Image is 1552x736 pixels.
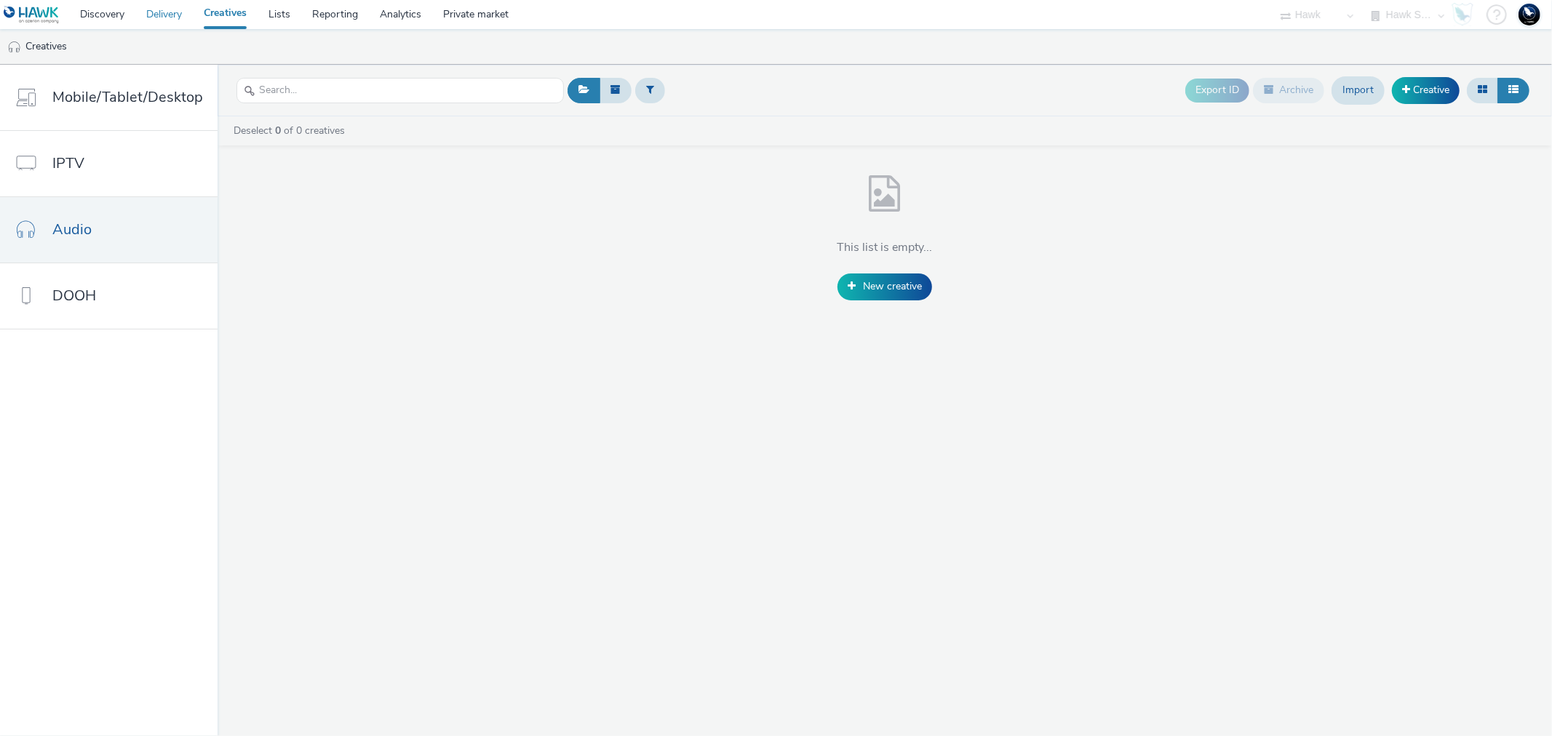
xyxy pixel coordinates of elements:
[1392,77,1460,103] a: Creative
[52,285,96,306] span: DOOH
[837,240,933,256] h4: This list is empty...
[1519,4,1540,25] img: Support Hawk
[52,153,84,174] span: IPTV
[52,219,92,240] span: Audio
[4,6,60,24] img: undefined Logo
[7,40,22,55] img: audio
[1185,79,1249,102] button: Export ID
[837,273,932,300] a: New creative
[1452,3,1473,26] img: Hawk Academy
[1253,78,1324,103] button: Archive
[1497,78,1529,103] button: Table
[1332,76,1385,104] a: Import
[1452,3,1479,26] a: Hawk Academy
[1467,78,1498,103] button: Grid
[52,87,203,108] span: Mobile/Tablet/Desktop
[232,124,351,137] a: Deselect of 0 creatives
[275,124,281,137] strong: 0
[236,78,564,103] input: Search...
[863,279,922,293] span: New creative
